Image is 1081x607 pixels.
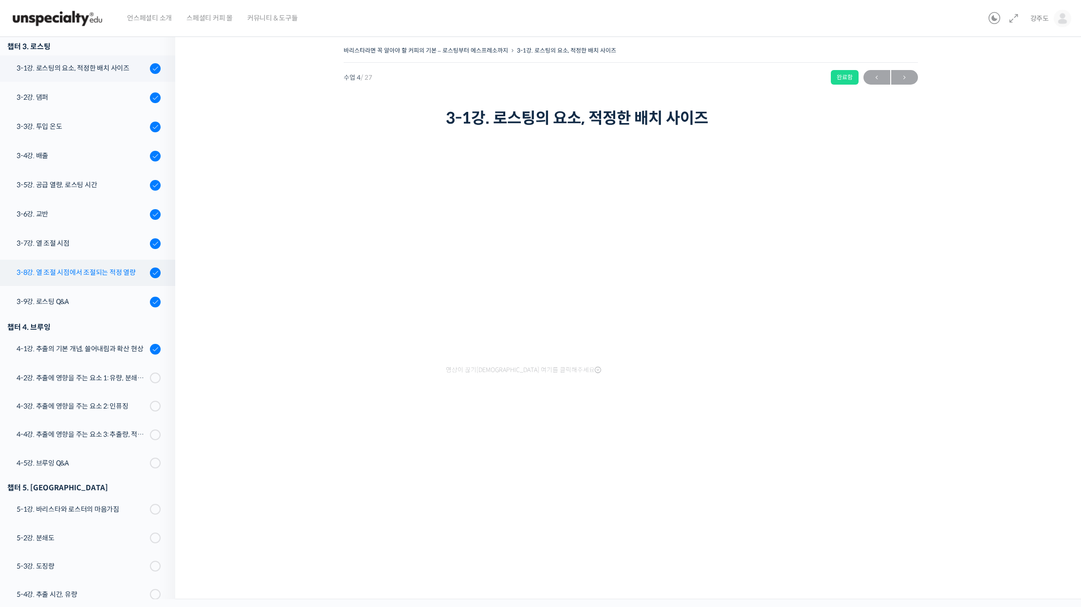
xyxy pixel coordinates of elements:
[17,238,147,249] div: 3-7강. 열 조절 시점
[893,594,905,603] span: 설정
[7,40,161,53] div: 챕터 3. 로스팅
[17,121,147,132] div: 3-3강. 투입 온도
[17,458,147,468] div: 4-5강. 브루잉 Q&A
[17,179,147,190] div: 3-5강. 공급 열량, 로스팅 시간
[17,401,147,411] div: 4-3강. 추출에 영향을 주는 요소 2: 인퓨징
[7,321,161,334] div: 챕터 4. 브루잉
[517,47,616,54] a: 3-1강. 로스팅의 요소, 적정한 배치 사이즈
[7,481,161,494] div: 챕터 5. [GEOGRAPHIC_DATA]
[344,74,372,81] span: 수업 4
[179,594,185,603] span: 홈
[1030,14,1049,23] span: 강주도
[891,71,918,84] span: →
[17,429,147,440] div: 4-4강. 추출에 영향을 주는 요소 3: 추출량, 적정 추출수의 양
[361,73,372,82] span: / 27
[446,366,601,374] span: 영상이 끊기[DEMOGRAPHIC_DATA] 여기를 클릭해주세요
[17,343,147,354] div: 4-1강. 추출의 기본 개념, 쓸어내림과 확산 현상
[17,373,147,383] div: 4-2강. 추출에 영향을 주는 요소 1: 유량, 분쇄도, 교반
[863,71,890,84] span: ←
[534,595,547,603] span: 대화
[446,109,816,127] h1: 3-1강. 로스팅의 요소, 적정한 배치 사이즈
[891,70,918,85] a: 다음→
[17,533,147,543] div: 5-2강. 분쇄도
[344,47,508,54] a: 바리스타라면 꼭 알아야 할 커피의 기본 – 로스팅부터 에스프레소까지
[17,92,147,103] div: 3-2강. 댐퍼
[863,70,890,85] a: ←이전
[17,504,147,515] div: 5-1강. 바리스타와 로스터의 마음가짐
[17,296,147,307] div: 3-9강. 로스팅 Q&A
[361,580,719,604] a: 대화
[3,580,361,604] a: 홈
[17,209,147,219] div: 3-6강. 교반
[17,561,147,571] div: 5-3강. 도징량
[17,150,147,161] div: 3-4강. 배출
[720,580,1078,604] a: 설정
[17,267,147,278] div: 3-8강. 열 조절 시점에서 조절되는 적정 열량
[831,70,859,85] div: 완료함
[17,63,147,73] div: 3-1강. 로스팅의 요소, 적정한 배치 사이즈
[17,589,147,600] div: 5-4강. 추출 시간, 유량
